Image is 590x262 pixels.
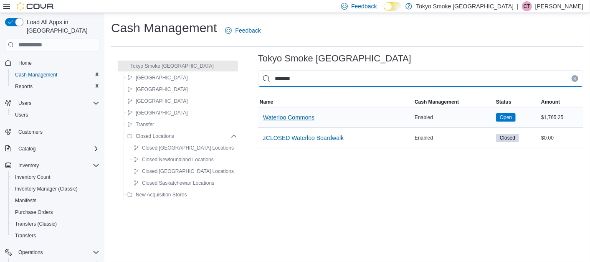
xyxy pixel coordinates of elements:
[15,127,46,137] a: Customers
[258,53,411,64] h3: Tokyo Smoke [GEOGRAPHIC_DATA]
[124,84,191,94] button: [GEOGRAPHIC_DATA]
[15,209,53,216] span: Purchase Orders
[222,22,264,39] a: Feedback
[136,98,188,104] span: [GEOGRAPHIC_DATA]
[12,70,99,80] span: Cash Management
[12,231,39,241] a: Transfers
[18,249,43,256] span: Operations
[263,113,314,122] span: Waterloo Commons
[539,97,583,107] button: Amount
[258,97,413,107] button: Name
[2,160,103,171] button: Inventory
[136,121,154,128] span: Transfer
[15,160,99,170] span: Inventory
[496,99,512,105] span: Status
[142,145,234,151] span: Closed [GEOGRAPHIC_DATA] Locations
[17,2,54,10] img: Cova
[124,108,191,118] button: [GEOGRAPHIC_DATA]
[18,60,32,66] span: Home
[494,97,539,107] button: Status
[496,113,516,122] span: Open
[142,168,234,175] span: Closed [GEOGRAPHIC_DATA] Locations
[351,2,377,10] span: Feedback
[130,178,218,188] button: Closed Saskatchewan Locations
[15,83,33,90] span: Reports
[136,86,188,93] span: [GEOGRAPHIC_DATA]
[124,73,191,83] button: [GEOGRAPHIC_DATA]
[12,207,99,217] span: Purchase Orders
[142,156,214,163] span: Closed Newfoundland Locations
[15,144,99,154] span: Catalog
[15,186,78,192] span: Inventory Manager (Classic)
[136,191,187,198] span: New Acquisition Stores
[524,1,530,11] span: CT
[12,196,99,206] span: Manifests
[539,133,583,143] div: $0.00
[258,70,583,87] input: This is a search bar. As you type, the results lower in the page will automatically filter.
[8,230,103,242] button: Transfers
[8,195,103,206] button: Manifests
[15,197,36,204] span: Manifests
[384,2,401,11] input: Dark Mode
[15,247,46,257] button: Operations
[541,99,560,105] span: Amount
[260,99,273,105] span: Name
[12,184,81,194] a: Inventory Manager (Classic)
[12,184,99,194] span: Inventory Manager (Classic)
[263,134,344,142] span: zCLOSED Waterloo Boardwalk
[8,69,103,81] button: Cash Management
[15,58,35,68] a: Home
[12,219,60,229] a: Transfers (Classic)
[8,81,103,92] button: Reports
[15,112,28,118] span: Users
[15,71,57,78] span: Cash Management
[12,81,99,92] span: Reports
[12,172,54,182] a: Inventory Count
[8,218,103,230] button: Transfers (Classic)
[8,109,103,121] button: Users
[12,110,99,120] span: Users
[535,1,583,11] p: [PERSON_NAME]
[496,134,519,142] span: Closed
[15,144,39,154] button: Catalog
[12,70,61,80] a: Cash Management
[15,247,99,257] span: Operations
[136,133,174,140] span: Closed Locations
[18,162,39,169] span: Inventory
[130,143,237,153] button: Closed [GEOGRAPHIC_DATA] Locations
[2,97,103,109] button: Users
[18,145,35,152] span: Catalog
[2,126,103,138] button: Customers
[522,1,532,11] div: Caitlin Thomas
[415,99,459,105] span: Cash Management
[15,127,99,137] span: Customers
[15,160,42,170] button: Inventory
[12,110,31,120] a: Users
[260,109,318,126] button: Waterloo Commons
[517,1,519,11] p: |
[539,112,583,122] div: $1,765.25
[12,231,99,241] span: Transfers
[15,98,99,108] span: Users
[8,171,103,183] button: Inventory Count
[8,183,103,195] button: Inventory Manager (Classic)
[413,133,494,143] div: Enabled
[572,75,578,82] button: Clear input
[130,166,237,176] button: Closed [GEOGRAPHIC_DATA] Locations
[124,190,190,200] button: New Acquisition Stores
[18,129,43,135] span: Customers
[124,96,191,106] button: [GEOGRAPHIC_DATA]
[15,232,36,239] span: Transfers
[500,134,515,142] span: Closed
[15,57,99,68] span: Home
[130,155,217,165] button: Closed Newfoundland Locations
[18,100,31,107] span: Users
[235,26,261,35] span: Feedback
[12,207,56,217] a: Purchase Orders
[12,81,36,92] a: Reports
[2,56,103,69] button: Home
[413,97,494,107] button: Cash Management
[15,98,35,108] button: Users
[12,172,99,182] span: Inventory Count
